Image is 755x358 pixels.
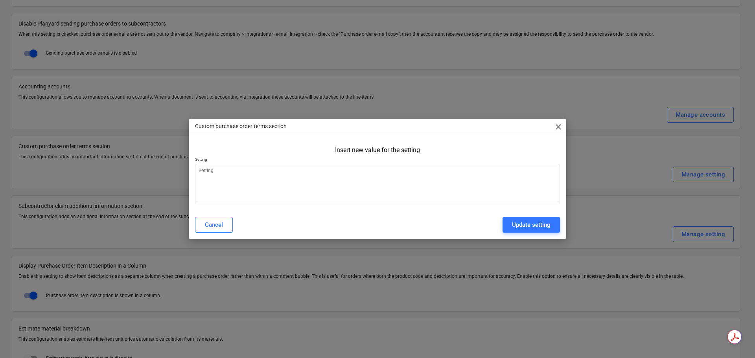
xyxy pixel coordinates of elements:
span: close [554,122,563,132]
div: Cancel [205,220,223,230]
button: Update setting [503,217,560,233]
p: Setting [195,157,560,163]
p: Custom purchase order terms section [195,122,287,130]
div: Update setting [512,220,551,230]
button: Cancel [195,217,233,233]
div: Insert new value for the setting [335,146,420,154]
